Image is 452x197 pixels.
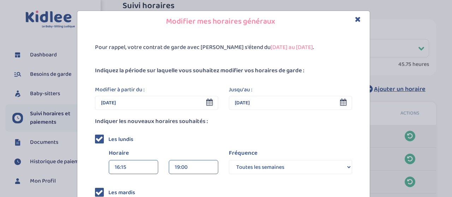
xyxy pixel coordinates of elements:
p: Indiquez la période sur laquelle vous souhaitez modifier vos horaires de garde : [95,66,352,75]
span: Les mardis [108,188,135,197]
label: Horaire [109,149,218,158]
span: Jusqu'au : [229,86,252,94]
p: Pour rappel, votre contrat de garde avec [PERSON_NAME] s'étend du . [95,43,352,52]
div: 16:15 [115,160,152,174]
p: Indiquer les nouveaux horaires souhaités : [95,117,352,126]
span: Les lundis [108,135,133,144]
h4: Modifier mes horaires généraux [83,16,364,27]
span: [DATE] au [DATE] [270,43,313,52]
button: Close [355,16,361,24]
span: Modifier à partir du : [95,86,144,94]
div: 19:00 [175,160,212,174]
label: Fréquence [229,149,257,158]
